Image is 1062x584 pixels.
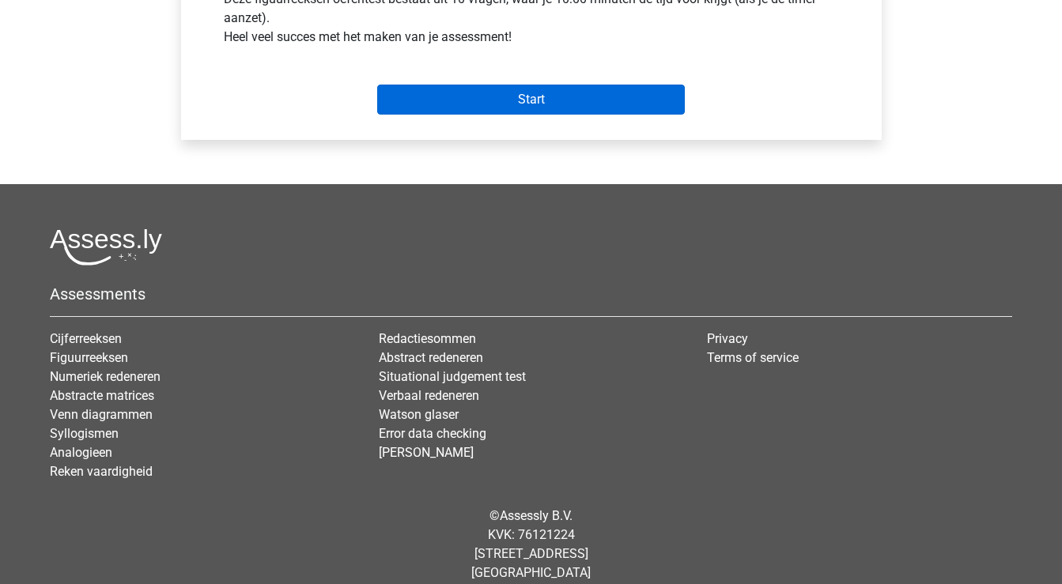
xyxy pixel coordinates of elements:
a: Figuurreeksen [50,350,128,365]
h5: Assessments [50,284,1012,303]
input: Start [377,85,685,115]
a: Syllogismen [50,426,119,441]
a: Privacy [707,331,748,346]
a: Error data checking [379,426,486,441]
a: Cijferreeksen [50,331,122,346]
a: Terms of service [707,350,799,365]
a: Reken vaardigheid [50,464,153,479]
a: Abstract redeneren [379,350,483,365]
a: Redactiesommen [379,331,476,346]
a: Abstracte matrices [50,388,154,403]
a: Assessly B.V. [500,508,573,523]
a: Venn diagrammen [50,407,153,422]
img: Assessly logo [50,228,162,266]
a: Analogieen [50,445,112,460]
a: Watson glaser [379,407,459,422]
a: Situational judgement test [379,369,526,384]
a: [PERSON_NAME] [379,445,474,460]
a: Numeriek redeneren [50,369,161,384]
a: Verbaal redeneren [379,388,479,403]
